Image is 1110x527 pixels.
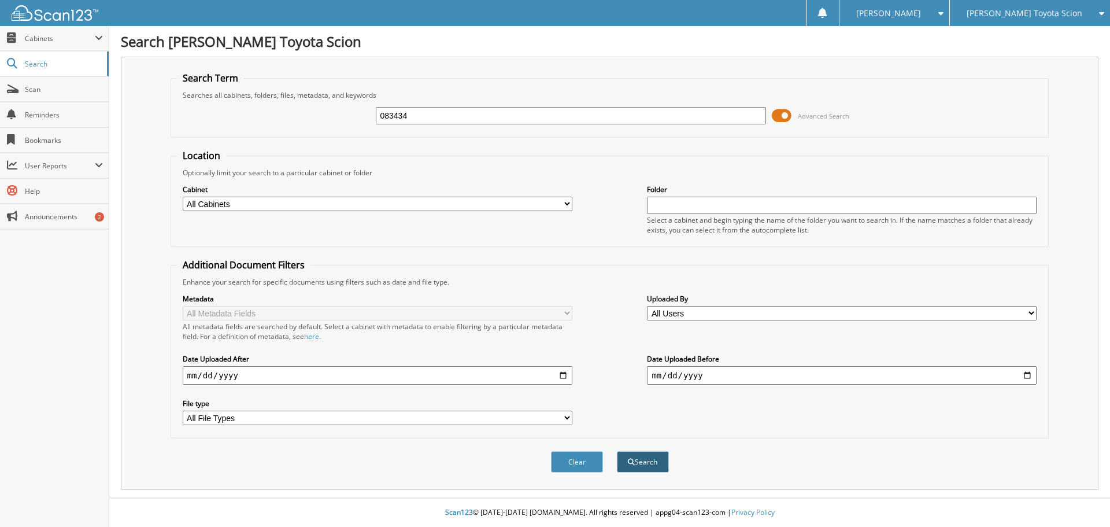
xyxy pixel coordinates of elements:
[177,72,244,84] legend: Search Term
[183,354,572,364] label: Date Uploaded After
[177,168,1043,178] div: Optionally limit your search to a particular cabinet or folder
[445,507,473,517] span: Scan123
[25,59,101,69] span: Search
[25,110,103,120] span: Reminders
[731,507,775,517] a: Privacy Policy
[647,185,1037,194] label: Folder
[25,34,95,43] span: Cabinets
[1052,471,1110,527] iframe: Chat Widget
[177,149,226,162] legend: Location
[647,294,1037,304] label: Uploaded By
[177,277,1043,287] div: Enhance your search for specific documents using filters such as date and file type.
[856,10,921,17] span: [PERSON_NAME]
[177,259,310,271] legend: Additional Document Filters
[25,84,103,94] span: Scan
[177,90,1043,100] div: Searches all cabinets, folders, files, metadata, and keywords
[183,185,572,194] label: Cabinet
[121,32,1098,51] h1: Search [PERSON_NAME] Toyota Scion
[183,322,572,341] div: All metadata fields are searched by default. Select a cabinet with metadata to enable filtering b...
[617,451,669,473] button: Search
[798,112,849,120] span: Advanced Search
[551,451,603,473] button: Clear
[25,186,103,196] span: Help
[12,5,98,21] img: scan123-logo-white.svg
[304,331,319,341] a: here
[647,366,1037,385] input: end
[25,135,103,145] span: Bookmarks
[183,399,572,408] label: File type
[25,161,95,171] span: User Reports
[183,294,572,304] label: Metadata
[25,212,103,222] span: Announcements
[109,499,1110,527] div: © [DATE]-[DATE] [DOMAIN_NAME]. All rights reserved | appg04-scan123-com |
[95,212,104,222] div: 2
[183,366,572,385] input: start
[647,354,1037,364] label: Date Uploaded Before
[647,215,1037,235] div: Select a cabinet and begin typing the name of the folder you want to search in. If the name match...
[967,10,1082,17] span: [PERSON_NAME] Toyota Scion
